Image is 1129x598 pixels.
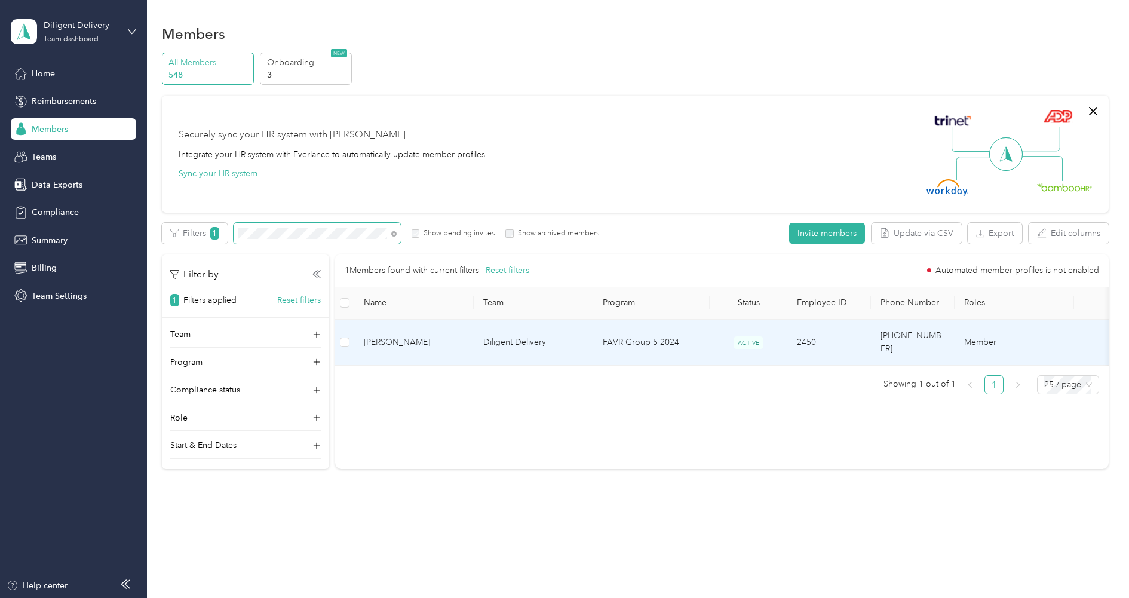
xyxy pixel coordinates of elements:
button: Reset filters [277,294,321,306]
th: Team [474,287,593,320]
li: Previous Page [961,375,980,394]
th: Employee ID [787,287,871,320]
p: All Members [168,56,250,69]
li: Next Page [1008,375,1027,394]
span: Automated member profiles is not enabled [935,266,1099,275]
td: Diligent Delivery [474,320,593,366]
span: right [1014,381,1021,388]
img: Line Right Down [1021,156,1063,182]
p: Compliance status [170,384,240,396]
span: Reimbursements [32,95,96,108]
button: Invite members [789,223,865,244]
span: left [967,381,974,388]
button: Help center [7,579,68,592]
p: Role [170,412,188,424]
a: 1 [985,376,1003,394]
button: Export [968,223,1022,244]
img: Workday [926,179,968,196]
label: Show archived members [514,228,599,239]
button: Filters1 [162,223,228,244]
p: Filters applied [183,294,237,306]
p: Team [170,328,191,341]
p: Onboarding [267,56,348,69]
th: Roles [955,287,1074,320]
div: Securely sync your HR system with [PERSON_NAME] [179,128,406,142]
td: FAVR Group 5 2024 [593,320,710,366]
span: Data Exports [32,179,82,191]
label: Show pending invites [419,228,495,239]
span: Home [32,68,55,80]
span: Summary [32,234,68,247]
img: Trinet [932,112,974,129]
img: BambooHR [1037,183,1092,191]
button: right [1008,375,1027,394]
span: ACTIVE [734,336,763,349]
span: [PERSON_NAME] [364,336,464,349]
p: 3 [267,69,348,81]
span: Showing 1 out of 1 [883,375,956,393]
span: Teams [32,151,56,163]
p: Filter by [170,267,219,282]
img: Line Left Up [952,127,993,152]
td: 2450 [787,320,871,366]
span: Billing [32,262,57,274]
p: Program [170,356,203,369]
div: Page Size [1037,375,1099,394]
p: Start & End Dates [170,439,237,452]
img: Line Left Down [956,156,998,180]
span: [PHONE_NUMBER] [881,330,941,354]
h1: Members [162,27,225,40]
th: Phone Number [871,287,955,320]
img: ADP [1043,109,1072,123]
div: Integrate your HR system with Everlance to automatically update member profiles. [179,148,487,161]
span: NEW [331,49,347,57]
li: 1 [984,375,1004,394]
div: Team dashboard [44,36,99,43]
div: Diligent Delivery [44,19,118,32]
button: left [961,375,980,394]
span: 25 / page [1044,376,1092,394]
th: Name [354,287,474,320]
button: Update via CSV [872,223,962,244]
button: Edit columns [1029,223,1109,244]
iframe: Everlance-gr Chat Button Frame [1062,531,1129,598]
img: Line Right Up [1018,127,1060,152]
span: Compliance [32,206,79,219]
p: 548 [168,69,250,81]
p: 1 Members found with current filters [345,264,479,277]
span: 1 [210,227,219,240]
span: Members [32,123,68,136]
td: Hamza Ansari [354,320,474,366]
span: Name [364,298,464,308]
th: Status [710,287,787,320]
th: Program [593,287,710,320]
td: Member [955,320,1074,366]
span: 1 [170,294,179,306]
button: Reset filters [486,264,529,277]
button: Sync your HR system [179,167,257,180]
span: Team Settings [32,290,87,302]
